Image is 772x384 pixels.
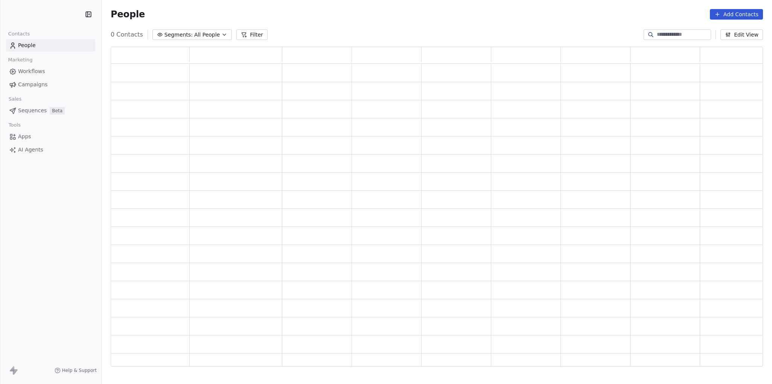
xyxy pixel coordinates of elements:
a: AI Agents [6,144,95,156]
a: Help & Support [55,367,97,373]
a: Apps [6,130,95,143]
a: People [6,39,95,52]
span: 0 Contacts [111,30,143,39]
button: Edit View [720,29,763,40]
span: Contacts [5,28,33,40]
button: Filter [236,29,268,40]
span: AI Agents [18,146,43,154]
span: Sequences [18,107,47,115]
span: Marketing [5,54,36,66]
span: Help & Support [62,367,97,373]
span: Campaigns [18,81,47,89]
span: People [111,9,145,20]
span: People [18,41,36,49]
a: Campaigns [6,78,95,91]
a: Workflows [6,65,95,78]
span: Workflows [18,67,45,75]
span: Tools [5,119,24,131]
a: SequencesBeta [6,104,95,117]
span: Sales [5,93,25,105]
button: Add Contacts [710,9,763,20]
span: Segments: [164,31,193,39]
span: Apps [18,133,31,141]
div: grid [111,64,770,367]
span: All People [194,31,220,39]
span: Beta [50,107,65,115]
